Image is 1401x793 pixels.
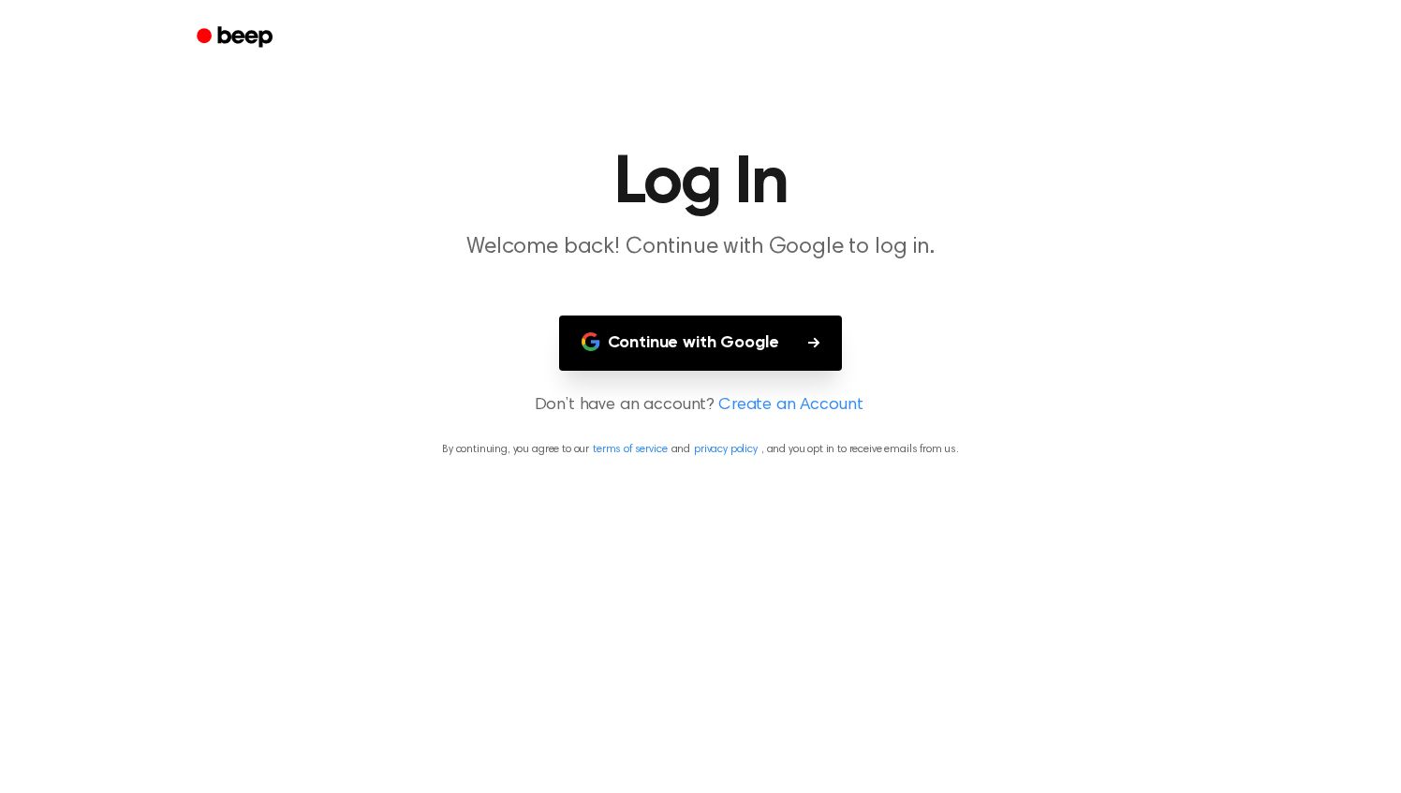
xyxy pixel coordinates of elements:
[694,444,758,455] a: privacy policy
[341,232,1060,263] p: Welcome back! Continue with Google to log in.
[718,393,863,419] a: Create an Account
[593,444,667,455] a: terms of service
[22,441,1379,458] p: By continuing, you agree to our and , and you opt in to receive emails from us.
[22,393,1379,419] p: Don’t have an account?
[221,150,1180,217] h1: Log In
[559,316,843,371] button: Continue with Google
[184,20,289,56] a: Beep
